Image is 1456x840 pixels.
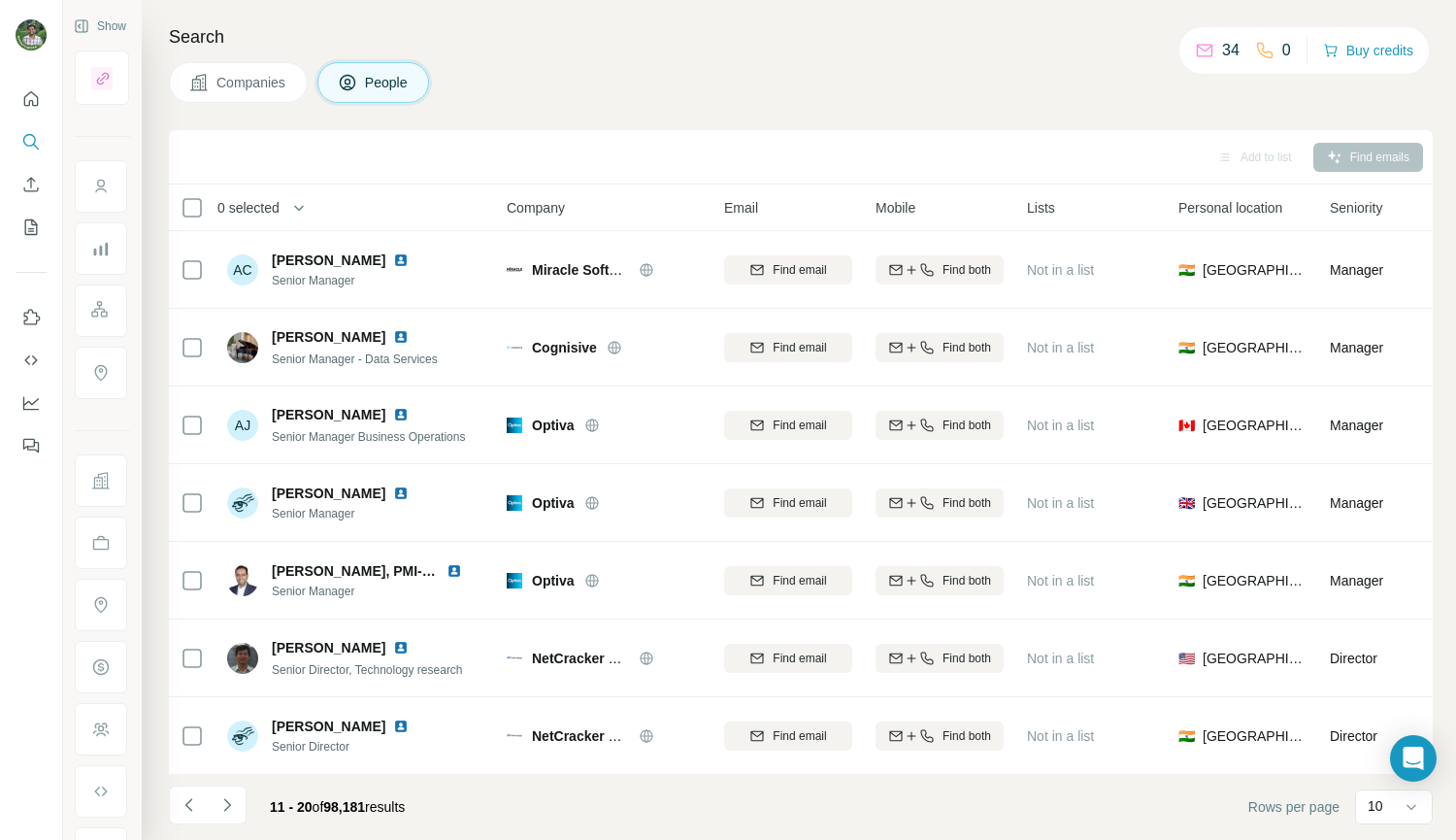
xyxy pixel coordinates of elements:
span: Senior Director [272,738,432,756]
span: Find email [773,339,826,356]
span: Optiva [532,416,575,435]
span: 🇬🇧 [1178,493,1195,513]
img: Avatar [227,487,258,519]
span: Director [1330,651,1377,666]
span: results [270,799,405,815]
button: Find email [724,255,852,285]
span: Mobile [876,198,915,218]
span: Senior Manager [272,272,432,289]
span: Not in a list [1027,262,1094,278]
span: Lists [1027,198,1055,218]
span: Rows per page [1248,797,1340,817]
span: Seniority [1330,198,1382,218]
span: Not in a list [1027,573,1094,588]
img: Avatar [227,565,258,596]
span: Optiva [532,571,575,590]
span: Find email [773,417,826,434]
span: Senior Manager [272,505,432,522]
span: Not in a list [1027,651,1094,666]
button: Find both [876,333,1004,362]
span: 🇮🇳 [1178,260,1195,280]
img: Avatar [227,332,258,363]
span: 🇮🇳 [1178,571,1195,590]
img: LinkedIn logo [393,486,409,501]
button: Navigate to previous page [169,786,208,824]
button: Find both [876,566,1004,595]
span: [PERSON_NAME] [272,717,385,736]
button: Find email [724,644,852,673]
span: [PERSON_NAME] [272,251,385,270]
div: Open Intercom Messenger [1390,735,1437,782]
img: Avatar [227,721,258,752]
span: Manager [1330,495,1383,511]
span: Not in a list [1027,495,1094,511]
img: LinkedIn logo [393,329,409,345]
span: [GEOGRAPHIC_DATA] [1203,726,1307,746]
span: 🇺🇸 [1178,649,1195,668]
span: [GEOGRAPHIC_DATA] [1203,260,1307,280]
img: Logo of Miracle Software Systems [507,267,522,271]
span: Senior Director, Technology research [272,663,463,677]
img: Logo of Optiva [507,495,522,511]
span: People [365,73,410,92]
span: Director [1330,728,1377,744]
span: NetCracker Technology [532,651,683,666]
img: Logo of NetCracker Technology [507,656,522,660]
span: Find both [943,727,991,745]
span: [PERSON_NAME] [272,327,385,347]
img: Logo of Optiva [507,418,522,433]
span: Personal location [1178,198,1282,218]
span: Manager [1330,573,1383,588]
span: Companies [216,73,287,92]
span: NetCracker Technology [532,728,683,744]
span: Email [724,198,758,218]
img: LinkedIn logo [393,407,409,422]
img: Logo of NetCracker Technology [507,734,522,738]
button: Find email [724,722,852,751]
button: Use Surfe API [16,343,47,378]
button: My lists [16,210,47,245]
span: Manager [1330,340,1383,355]
img: LinkedIn logo [393,640,409,655]
span: Find both [943,339,991,356]
img: Logo of Optiva [507,573,522,588]
span: Cognisive [532,338,597,357]
button: Show [60,12,140,41]
button: Feedback [16,428,47,463]
span: [GEOGRAPHIC_DATA] [1203,571,1307,590]
span: Find email [773,572,826,589]
span: Find email [773,261,826,279]
button: Dashboard [16,386,47,420]
button: Find both [876,411,1004,440]
button: Find email [724,333,852,362]
span: [GEOGRAPHIC_DATA] [1203,493,1307,513]
span: Not in a list [1027,418,1094,433]
button: Find both [876,488,1004,518]
span: 11 - 20 [270,799,313,815]
span: Manager [1330,262,1383,278]
img: Avatar [16,19,47,50]
img: LinkedIn logo [447,563,462,579]
span: Find both [943,650,991,667]
button: Search [16,124,47,159]
button: Find both [876,255,1004,285]
img: Logo of Cognisive [507,340,522,355]
span: Miracle Software Systems [532,262,700,278]
button: Find email [724,488,852,518]
button: Find email [724,411,852,440]
span: 🇮🇳 [1178,338,1195,357]
span: Find both [943,261,991,279]
span: Find email [773,650,826,667]
span: Find both [943,494,991,512]
span: Not in a list [1027,728,1094,744]
button: Use Surfe on LinkedIn [16,300,47,335]
span: [GEOGRAPHIC_DATA] [1203,338,1307,357]
span: [GEOGRAPHIC_DATA] [1203,649,1307,668]
button: Navigate to next page [208,786,247,824]
button: Buy credits [1323,37,1413,64]
img: Avatar [227,643,258,674]
span: Find both [943,417,991,434]
span: Senior Manager [272,583,485,600]
span: Find email [773,727,826,745]
button: Enrich CSV [16,167,47,202]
